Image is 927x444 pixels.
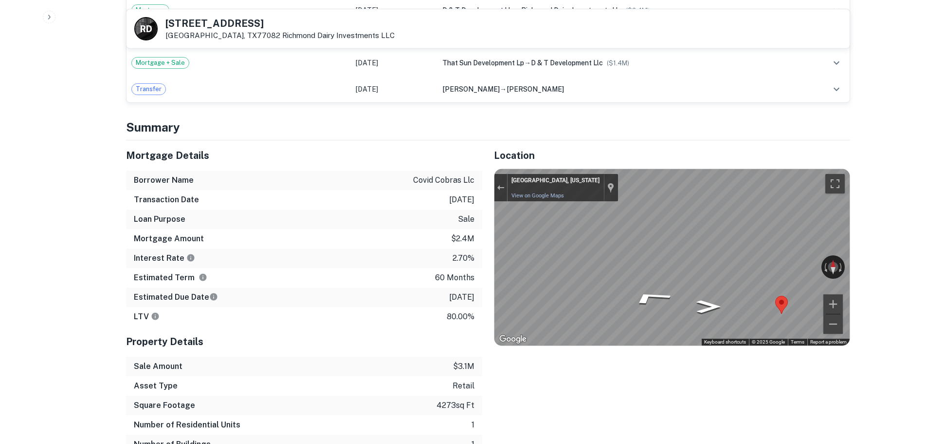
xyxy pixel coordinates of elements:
button: Keyboard shortcuts [704,339,746,346]
p: 2.70% [453,252,474,264]
p: [DATE] [449,291,474,303]
span: [PERSON_NAME] [442,85,500,93]
h5: Location [494,148,850,163]
button: Zoom in [823,294,843,314]
p: 80.00% [447,311,474,323]
a: Richmond Dairy Investments LLC [282,31,395,39]
div: → [442,84,800,95]
button: Exit the Street View [494,181,507,194]
button: expand row [828,55,845,71]
button: Toggle fullscreen view [825,174,845,193]
p: [GEOGRAPHIC_DATA], TX77082 [165,31,395,40]
a: Show location on map [607,182,614,193]
h6: Borrower Name [134,174,194,186]
svg: The interest rates displayed on the website are for informational purposes only and may be report... [186,253,195,262]
div: [GEOGRAPHIC_DATA], [US_STATE] [511,177,600,185]
h6: Sale Amount [134,361,182,372]
button: expand row [828,81,845,97]
td: [DATE] [351,50,437,76]
a: Terms (opens in new tab) [791,339,804,345]
button: Rotate clockwise [838,255,845,279]
iframe: Chat Widget [878,366,927,413]
button: Zoom out [823,314,843,334]
span: Mortgage [132,5,169,15]
h6: Mortgage Amount [134,233,204,245]
h6: Asset Type [134,380,178,392]
h6: Transaction Date [134,194,199,206]
h6: Square Footage [134,400,195,411]
p: $3.1m [453,361,474,372]
span: © 2025 Google [752,339,785,345]
h6: Estimated Due Date [134,291,218,303]
a: View on Google Maps [511,193,564,199]
span: d & t development llc [531,59,603,67]
span: Mortgage + Sale [132,58,189,68]
button: Rotate counterclockwise [821,255,828,279]
button: expand row [828,2,845,19]
span: that sun development lp [442,59,524,67]
p: [DATE] [449,194,474,206]
h6: Interest Rate [134,252,195,264]
svg: LTVs displayed on the website are for informational purposes only and may be reported incorrectly... [151,312,160,321]
p: covid cobras llc [413,174,474,186]
p: retail [453,380,474,392]
svg: Estimate is based on a standard schedule for this type of loan. [209,292,218,301]
div: → [442,58,800,68]
h6: LTV [134,311,160,323]
p: 60 months [435,272,474,284]
span: [PERSON_NAME] [507,85,564,93]
a: Open this area in Google Maps (opens a new window) [497,333,529,346]
div: Map [494,169,850,346]
a: Report a problem [810,339,847,345]
p: 4273 sq ft [436,400,474,411]
button: Reset the view [828,255,838,279]
h4: Summary [126,118,850,136]
h6: Estimated Term [134,272,207,284]
p: $2.4m [451,233,474,245]
span: Transfer [132,84,165,94]
h5: Property Details [126,334,482,349]
td: [DATE] [351,76,437,102]
img: Google [497,333,529,346]
h6: Loan Purpose [134,213,185,225]
h6: Number of Residential Units [134,419,240,431]
span: d & t development llc [442,6,514,14]
span: richmond dairy investments llc [521,6,622,14]
div: Street View [494,169,850,346]
h5: [STREET_ADDRESS] [165,19,395,28]
span: ($ 2.4M ) [626,7,649,14]
span: ($ 1.4M ) [607,59,629,67]
p: R D [140,22,151,36]
h5: Mortgage Details [126,148,482,163]
svg: Term is based on a standard schedule for this type of loan. [199,273,207,282]
path: Go Northwest [614,286,687,308]
path: Go East [686,297,731,316]
p: 1 [472,419,474,431]
p: sale [458,213,474,225]
div: → [442,5,800,16]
